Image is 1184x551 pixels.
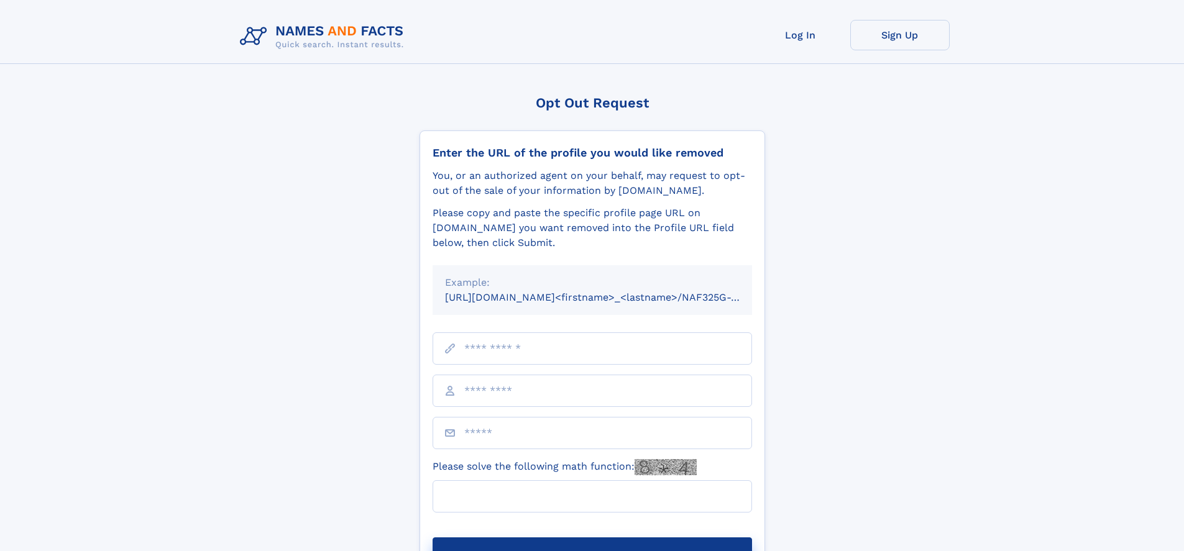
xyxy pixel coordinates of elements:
[433,146,752,160] div: Enter the URL of the profile you would like removed
[850,20,950,50] a: Sign Up
[433,206,752,250] div: Please copy and paste the specific profile page URL on [DOMAIN_NAME] you want removed into the Pr...
[235,20,414,53] img: Logo Names and Facts
[433,168,752,198] div: You, or an authorized agent on your behalf, may request to opt-out of the sale of your informatio...
[433,459,697,475] label: Please solve the following math function:
[751,20,850,50] a: Log In
[445,275,740,290] div: Example:
[420,95,765,111] div: Opt Out Request
[445,291,776,303] small: [URL][DOMAIN_NAME]<firstname>_<lastname>/NAF325G-xxxxxxxx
